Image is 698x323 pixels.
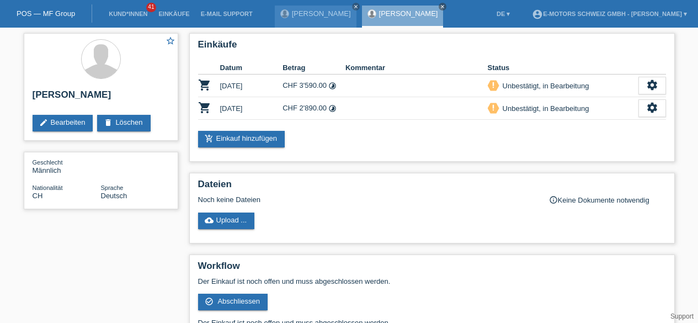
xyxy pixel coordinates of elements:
[205,297,214,306] i: check_circle_outline
[205,216,214,225] i: cloud_upload
[283,61,345,75] th: Betrag
[198,294,268,310] a: check_circle_outline Abschliessen
[489,81,497,89] i: priority_high
[352,3,360,10] a: close
[217,297,260,305] span: Abschliessen
[489,104,497,112] i: priority_high
[33,192,43,200] span: Schweiz
[195,10,258,17] a: E-Mail Support
[440,4,445,9] i: close
[153,10,195,17] a: Einkäufe
[526,10,692,17] a: account_circleE-Motors Schweiz GmbH - [PERSON_NAME] ▾
[198,131,285,147] a: add_shopping_cartEinkauf hinzufügen
[33,89,169,106] h2: [PERSON_NAME]
[646,102,658,114] i: settings
[198,39,666,56] h2: Einkäufe
[670,313,694,320] a: Support
[488,61,638,75] th: Status
[33,158,101,174] div: Männlich
[198,213,255,229] a: cloud_uploadUpload ...
[499,80,589,92] div: Unbestätigt, in Bearbeitung
[220,75,283,97] td: [DATE]
[146,3,156,12] span: 41
[39,118,48,127] i: edit
[328,104,337,113] i: 24 Raten
[101,192,127,200] span: Deutsch
[198,179,666,195] h2: Dateien
[345,61,488,75] th: Kommentar
[220,97,283,120] td: [DATE]
[353,4,359,9] i: close
[491,10,515,17] a: DE ▾
[198,78,211,92] i: POSP00024918
[17,9,75,18] a: POS — MF Group
[646,79,658,91] i: settings
[220,61,283,75] th: Datum
[103,10,153,17] a: Kund*innen
[292,9,351,18] a: [PERSON_NAME]
[328,82,337,90] i: 24 Raten
[283,97,345,120] td: CHF 2'890.00
[198,261,666,277] h2: Workflow
[33,159,63,166] span: Geschlecht
[499,103,589,114] div: Unbestätigt, in Bearbeitung
[104,118,113,127] i: delete
[33,115,93,131] a: editBearbeiten
[549,195,666,204] div: Keine Dokumente notwendig
[101,184,124,191] span: Sprache
[549,195,558,204] i: info_outline
[198,101,211,114] i: POSP00026220
[532,9,543,20] i: account_circle
[283,75,345,97] td: CHF 3'590.00
[33,184,63,191] span: Nationalität
[166,36,175,47] a: star_border
[97,115,150,131] a: deleteLöschen
[198,277,666,285] p: Der Einkauf ist noch offen und muss abgeschlossen werden.
[379,9,438,18] a: [PERSON_NAME]
[198,195,535,204] div: Noch keine Dateien
[166,36,175,46] i: star_border
[205,134,214,143] i: add_shopping_cart
[439,3,446,10] a: close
